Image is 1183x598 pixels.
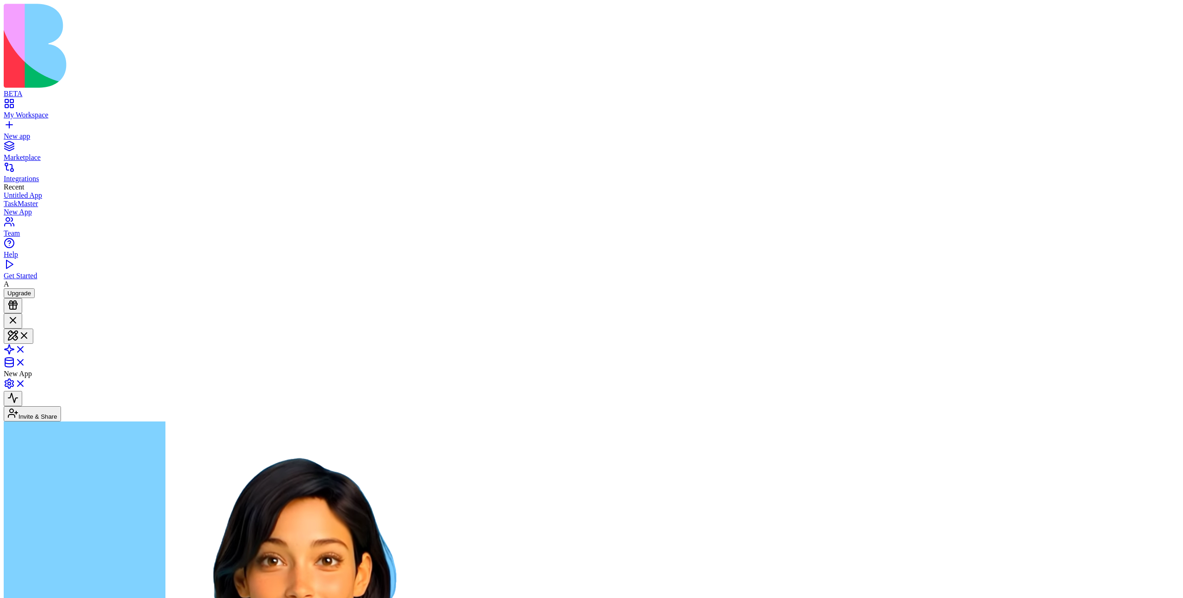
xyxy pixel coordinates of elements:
[4,153,1179,162] div: Marketplace
[4,200,1179,208] a: TaskMaster
[4,242,1179,259] a: Help
[4,406,61,421] button: Invite & Share
[4,229,1179,238] div: Team
[4,208,1179,216] a: New App
[4,221,1179,238] a: Team
[4,272,1179,280] div: Get Started
[4,175,1179,183] div: Integrations
[4,288,35,298] button: Upgrade
[4,111,1179,119] div: My Workspace
[4,103,1179,119] a: My Workspace
[4,166,1179,183] a: Integrations
[4,183,24,191] span: Recent
[4,289,35,297] a: Upgrade
[4,4,375,88] img: logo
[4,81,1179,98] a: BETA
[4,370,32,378] span: New App
[4,250,1179,259] div: Help
[4,191,1179,200] a: Untitled App
[4,263,1179,280] a: Get Started
[4,124,1179,140] a: New app
[4,145,1179,162] a: Marketplace
[4,90,1179,98] div: BETA
[4,132,1179,140] div: New app
[4,280,9,288] span: A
